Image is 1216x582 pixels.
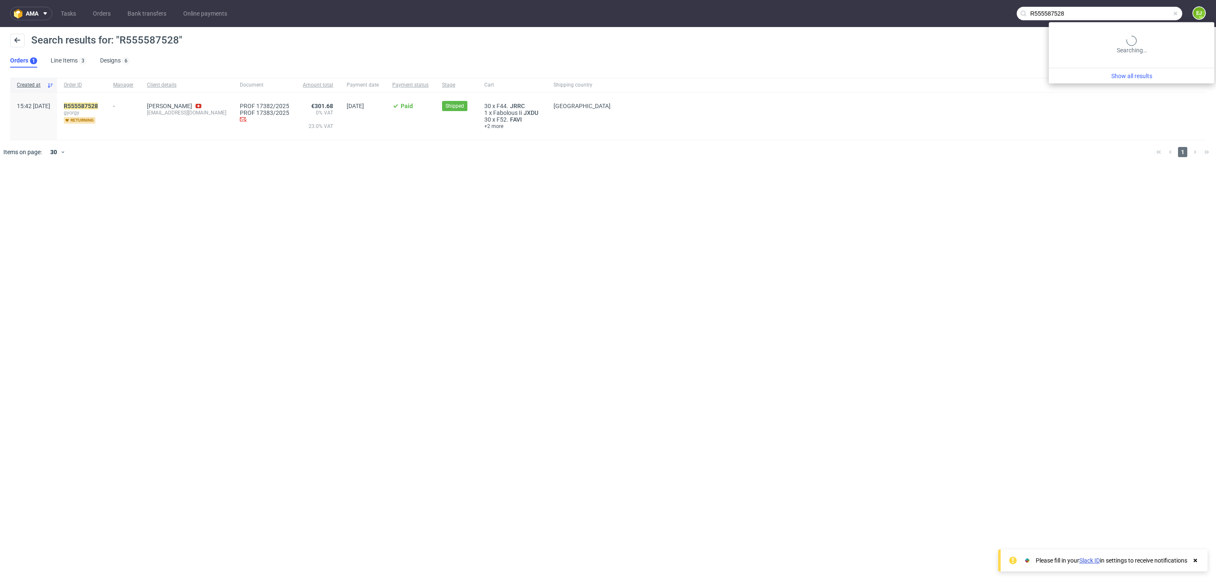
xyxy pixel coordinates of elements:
[10,7,52,20] button: ama
[484,103,491,109] span: 30
[113,82,133,89] span: Manager
[347,82,379,89] span: Payment date
[303,109,333,123] span: 0% VAT
[497,116,508,123] span: F52.
[17,103,50,109] span: 15:42 [DATE]
[484,109,540,116] div: x
[392,82,429,89] span: Payment status
[240,82,289,89] span: Document
[125,58,128,64] div: 6
[497,103,508,109] span: F44.
[311,103,333,109] span: €301.68
[240,103,289,109] a: PROF 17382/2025
[1193,7,1205,19] figcaption: EJ
[1052,36,1211,54] div: Searching…
[88,7,116,20] a: Orders
[64,109,100,116] span: gyorgy
[17,82,43,89] span: Created at
[31,34,182,46] span: Search results for: "R555587528"
[484,116,540,123] div: x
[484,82,540,89] span: Cart
[64,103,98,109] mark: R555587528
[522,109,540,116] a: JXDU
[56,7,81,20] a: Tasks
[10,54,37,68] a: Orders1
[147,109,226,116] div: [EMAIL_ADDRESS][DOMAIN_NAME]
[100,54,130,68] a: Designs6
[554,103,611,109] span: [GEOGRAPHIC_DATA]
[51,54,87,68] a: Line Items3
[113,99,133,109] div: -
[240,109,289,116] a: PROF 17383/2025
[554,82,611,89] span: Shipping country
[32,58,35,64] div: 1
[3,148,42,156] span: Items on page:
[493,109,522,116] span: Fabolous Ii
[303,123,333,136] span: 23.0% VAT
[445,102,464,110] span: Shipped
[1023,556,1031,565] img: Slack
[484,116,491,123] span: 30
[1052,72,1211,80] a: Show all results
[303,82,333,89] span: Amount total
[442,82,471,89] span: Stage
[1178,147,1187,157] span: 1
[64,103,100,109] a: R555587528
[347,103,364,109] span: [DATE]
[484,109,488,116] span: 1
[1036,556,1187,565] div: Please fill in your in settings to receive notifications
[178,7,232,20] a: Online payments
[508,116,524,123] a: FAVI
[26,11,38,16] span: ama
[81,58,84,64] div: 3
[484,103,540,109] div: x
[1079,557,1100,564] a: Slack ID
[147,82,226,89] span: Client details
[64,117,95,124] span: returning
[45,146,60,158] div: 30
[14,9,26,19] img: logo
[64,82,100,89] span: Order ID
[401,103,413,109] span: Paid
[122,7,171,20] a: Bank transfers
[484,123,540,130] a: +2 more
[508,103,527,109] a: JRRC
[147,103,192,109] a: [PERSON_NAME]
